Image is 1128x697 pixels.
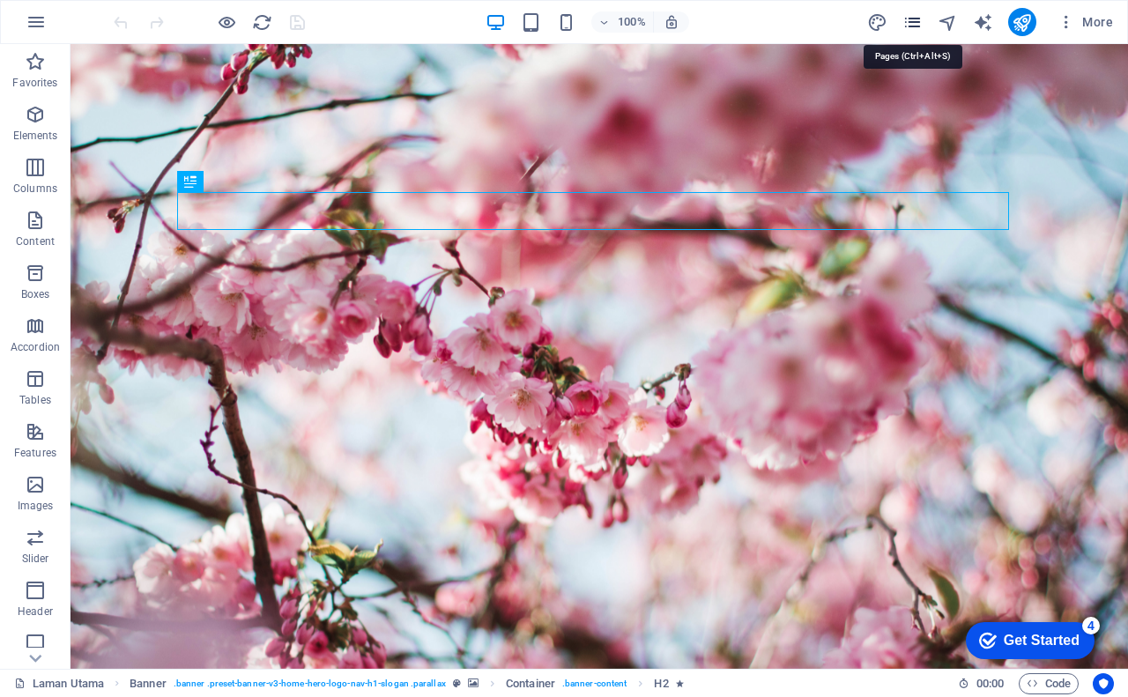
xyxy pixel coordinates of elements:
[1027,673,1071,694] span: Code
[591,11,654,33] button: 100%
[976,673,1004,694] span: 00 00
[989,677,991,690] span: :
[126,4,144,21] div: 4
[1019,673,1079,694] button: Code
[14,446,56,460] p: Features
[130,673,684,694] nav: breadcrumb
[468,678,479,688] i: This element contains a background
[48,19,123,35] div: Get Started
[506,673,555,694] span: Click to select. Double-click to edit
[1050,8,1120,36] button: More
[973,12,993,33] i: AI Writer
[19,393,51,407] p: Tables
[1008,8,1036,36] button: publish
[664,14,679,30] i: On resize automatically adjust zoom level to fit chosen device.
[174,673,446,694] span: . banner .preset-banner-v3-home-hero-logo-nav-h1-slogan .parallax
[676,678,684,688] i: Element contains an animation
[130,673,167,694] span: Click to select. Double-click to edit
[251,11,272,33] button: reload
[216,11,237,33] button: Click here to leave preview mode and continue editing
[13,182,57,196] p: Columns
[1012,12,1032,33] i: Publish
[10,9,138,46] div: Get Started 4 items remaining, 20% complete
[1057,13,1113,31] span: More
[973,11,994,33] button: text_generator
[867,12,887,33] i: Design (Ctrl+Alt+Y)
[938,12,958,33] i: Navigator
[938,11,959,33] button: navigator
[12,76,57,90] p: Favorites
[562,673,627,694] span: . banner-content
[13,129,58,143] p: Elements
[16,234,55,248] p: Content
[867,11,888,33] button: design
[958,673,1005,694] h6: Session time
[22,552,49,566] p: Slider
[654,673,668,694] span: Click to select. Double-click to edit
[453,678,461,688] i: This element is a customizable preset
[18,499,54,513] p: Images
[1093,673,1114,694] button: Usercentrics
[618,11,646,33] h6: 100%
[18,604,53,619] p: Header
[21,287,50,301] p: Boxes
[11,340,60,354] p: Accordion
[902,11,924,33] button: pages
[14,673,104,694] a: Click to cancel selection. Double-click to open Pages
[252,12,272,33] i: Reload page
